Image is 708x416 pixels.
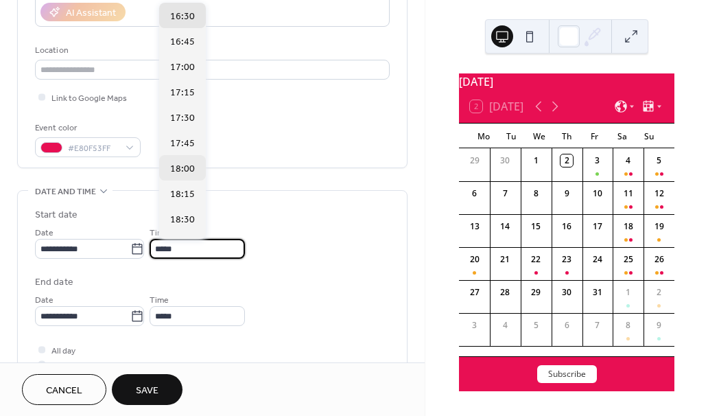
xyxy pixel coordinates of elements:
div: Su [636,124,663,148]
div: 1 [622,286,635,299]
span: 16:30 [170,10,195,24]
span: Show date only [51,358,108,373]
span: 18:45 [170,238,195,253]
div: 26 [653,253,665,266]
span: Save [136,384,158,398]
div: 10 [591,187,604,200]
div: [DATE] [459,73,674,90]
div: 8 [530,187,542,200]
span: #E80F53FF [68,141,119,156]
div: 3 [591,154,604,167]
span: Time [150,226,169,240]
div: 12 [653,187,665,200]
div: 5 [653,154,665,167]
div: 4 [499,319,511,332]
div: 7 [591,319,604,332]
div: 29 [530,286,542,299]
div: 9 [653,319,665,332]
span: 17:45 [170,137,195,151]
div: 6 [469,187,481,200]
div: 6 [560,319,573,332]
span: Link to Google Maps [51,91,127,106]
div: 15 [530,220,542,233]
div: Tu [497,124,525,148]
button: Subscribe [537,365,597,383]
div: 31 [591,286,604,299]
div: 7 [499,187,511,200]
span: 17:30 [170,111,195,126]
div: 19 [653,220,665,233]
div: 14 [499,220,511,233]
div: Fr [580,124,608,148]
div: 5 [530,319,542,332]
div: Mo [470,124,497,148]
div: 13 [469,220,481,233]
span: Time [150,293,169,308]
span: 17:15 [170,86,195,100]
button: Save [112,374,182,405]
div: 2 [653,286,665,299]
div: 24 [591,253,604,266]
div: Th [553,124,580,148]
div: 23 [560,253,573,266]
div: Sa [608,124,635,148]
div: 1 [530,154,542,167]
div: 27 [469,286,481,299]
div: 2 [560,154,573,167]
div: 22 [530,253,542,266]
span: 16:45 [170,35,195,49]
div: 9 [560,187,573,200]
div: 11 [622,187,635,200]
div: 21 [499,253,511,266]
div: 30 [499,154,511,167]
span: 17:00 [170,60,195,75]
span: Cancel [46,384,82,398]
div: 8 [622,319,635,332]
span: 18:15 [170,187,195,202]
span: 18:30 [170,213,195,227]
div: 30 [560,286,573,299]
span: Date [35,226,54,240]
button: Cancel [22,374,106,405]
div: 4 [622,154,635,167]
span: All day [51,344,75,358]
div: 17 [591,220,604,233]
div: 20 [469,253,481,266]
span: Date [35,293,54,308]
div: 18 [622,220,635,233]
div: 25 [622,253,635,266]
span: Date and time [35,185,96,199]
div: 29 [469,154,481,167]
div: We [526,124,553,148]
div: Location [35,43,387,58]
div: 3 [469,319,481,332]
div: 28 [499,286,511,299]
div: Event color [35,121,138,135]
div: Start date [35,208,78,222]
span: 18:00 [170,162,195,176]
div: End date [35,275,73,290]
div: 16 [560,220,573,233]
